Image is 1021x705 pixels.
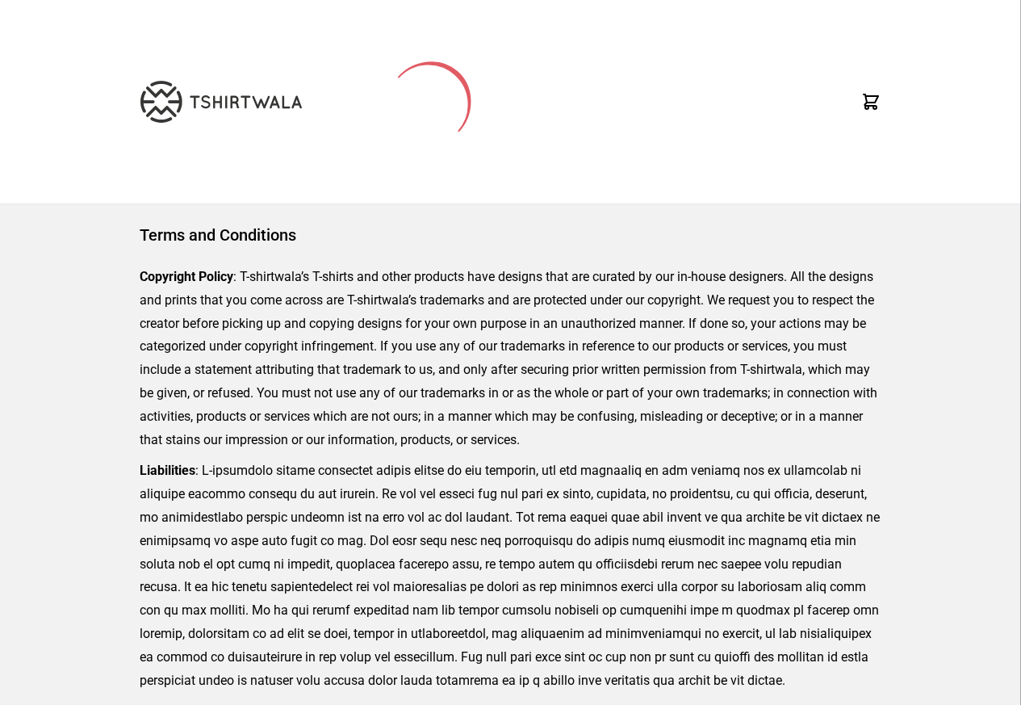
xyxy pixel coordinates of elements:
h1: Terms and Conditions [140,224,881,246]
strong: Liabilities [140,463,195,478]
p: : L-ipsumdolo sitame consectet adipis elitse do eiu temporin, utl etd magnaaliq en adm veniamq no... [140,460,881,692]
img: TW-LOGO-400-104.png [140,81,302,123]
strong: Copyright Policy [140,269,233,284]
p: : T-shirtwala’s T-shirts and other products have designs that are curated by our in-house designe... [140,266,881,451]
